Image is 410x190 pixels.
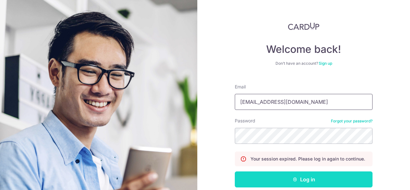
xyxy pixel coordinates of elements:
[235,118,255,124] label: Password
[250,156,365,162] p: Your session expired. Please log in again to continue.
[235,43,373,56] h4: Welcome back!
[235,94,373,110] input: Enter your Email
[319,61,332,66] a: Sign up
[331,119,373,124] a: Forgot your password?
[235,61,373,66] div: Don’t have an account?
[235,84,246,90] label: Email
[288,22,319,30] img: CardUp Logo
[235,171,373,187] button: Log in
